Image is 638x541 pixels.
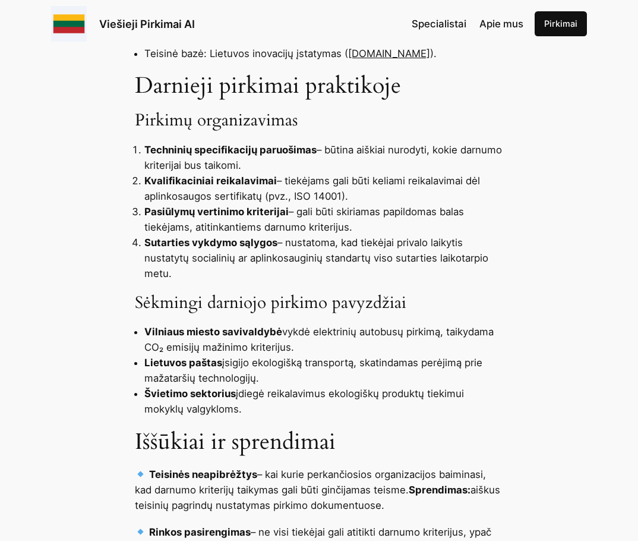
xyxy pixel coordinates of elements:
a: Specialistai [412,16,466,32]
li: Teisinė bazė: Lietuvos inovacijų įstatymas ( ). [144,46,503,61]
li: įdiegė reikalavimus ekologiškų produktų tiekimui mokyklų valgykloms. [144,386,503,417]
img: Viešieji pirkimai logo [51,6,87,42]
strong: Teisinės neapibrėžtys [149,468,257,480]
li: vykdė elektrinių autobusų pirkimą, taikydama CO₂ emisijų mažinimo kriterijus. [144,324,503,355]
nav: Navigation [412,16,523,32]
span: Specialistai [412,18,466,30]
li: – tiekėjams gali būti keliami reikalavimai dėl aplinkosaugos sertifikatų (pvz., ISO 14001). [144,173,503,204]
a: [DOMAIN_NAME] [348,48,430,59]
strong: Sprendimas: [409,484,470,496]
h2: Darnieji pirkimai praktikoje [135,73,503,99]
img: 🔹 [135,527,146,537]
a: Viešieji Pirkimai AI [99,17,195,30]
h3: Sėkmingi darniojo pirkimo pavyzdžiai [135,293,503,313]
p: – kai kurie perkančiosios organizacijos baiminasi, kad darnumo kriterijų taikymas gali būti ginči... [135,467,503,513]
strong: Pasiūlymų vertinimo kriterijai [144,206,289,218]
span: Apie mus [479,18,523,30]
strong: Švietimo sektorius [144,388,236,400]
strong: Techninių specifikacijų paruošimas [144,144,317,156]
a: Pirkimai [535,11,587,36]
li: – gali būti skiriamas papildomas balas tiekėjams, atitinkantiems darnumo kriterijus. [144,204,503,235]
li: – būtina aiškiai nurodyti, kokie darnumo kriterijai bus taikomi. [144,142,503,173]
strong: Sutarties vykdymo sąlygos [144,237,277,249]
strong: Vilniaus miesto savivaldybė [144,326,282,338]
a: Apie mus [479,16,523,32]
li: – nustatoma, kad tiekėjai privalo laikytis nustatytų socialinių ar aplinkosauginių standartų viso... [144,235,503,281]
h3: Pirkimų organizavimas [135,111,503,131]
h2: Iššūkiai ir sprendimai [135,429,503,455]
img: 🔹 [135,469,146,479]
strong: Rinkos pasirengimas [149,526,251,538]
strong: Lietuvos paštas [144,357,222,369]
li: įsigijo ekologišką transportą, skatindamas perėjimą prie mažataršių technologijų. [144,355,503,386]
strong: Kvalifikaciniai reikalavimai [144,175,277,187]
